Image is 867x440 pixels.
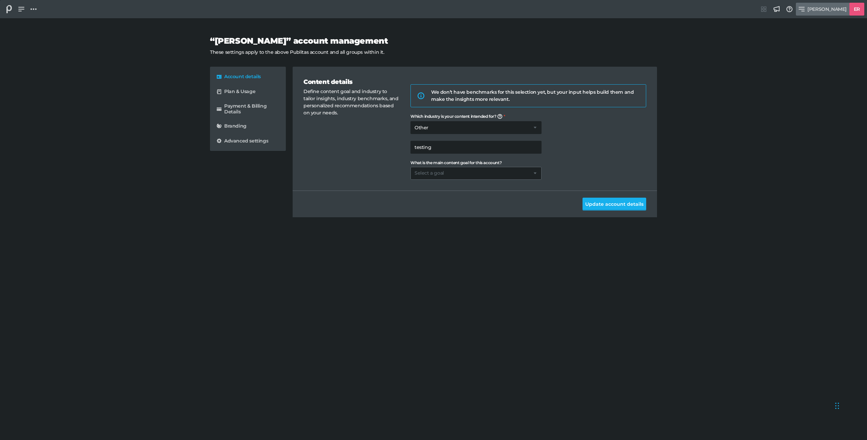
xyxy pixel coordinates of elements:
p: Define content goal and industry to tailor insights, industry benchmarks, and personalized recomm... [303,88,400,116]
button: Update account details [583,198,646,211]
a: Plan & Usage [214,86,282,98]
a: Advanced settings [214,135,282,147]
span: Which industry is your content intended for? [410,114,502,120]
a: Payment & Billing Details [214,101,282,117]
h2: “[PERSON_NAME]” account management [210,36,646,46]
a: Account details [214,71,282,83]
p: These settings apply to the above Publitas account and all groups within it. [210,49,646,56]
h5: ER [851,4,863,15]
iframe: Chat Widget [833,389,867,421]
label: What is the main content goal for this account? [410,160,542,165]
h5: Advanced settings [224,138,268,144]
h5: Branding [224,123,247,129]
span: [PERSON_NAME] [807,5,847,13]
a: Branding [214,120,282,132]
h5: Plan & Usage [224,89,255,94]
a: Integrations Hub [758,3,769,15]
div: Drag [835,396,839,416]
h3: Content details [303,78,400,87]
div: We don’t have benchmarks for this selection yet, but your input helps build them and make the ins... [431,89,635,103]
div: Random issue tests [3,3,16,16]
h5: Account details [224,74,261,80]
input: What industry are you in? [410,141,542,154]
h5: Payment & Billing Details [224,103,279,115]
